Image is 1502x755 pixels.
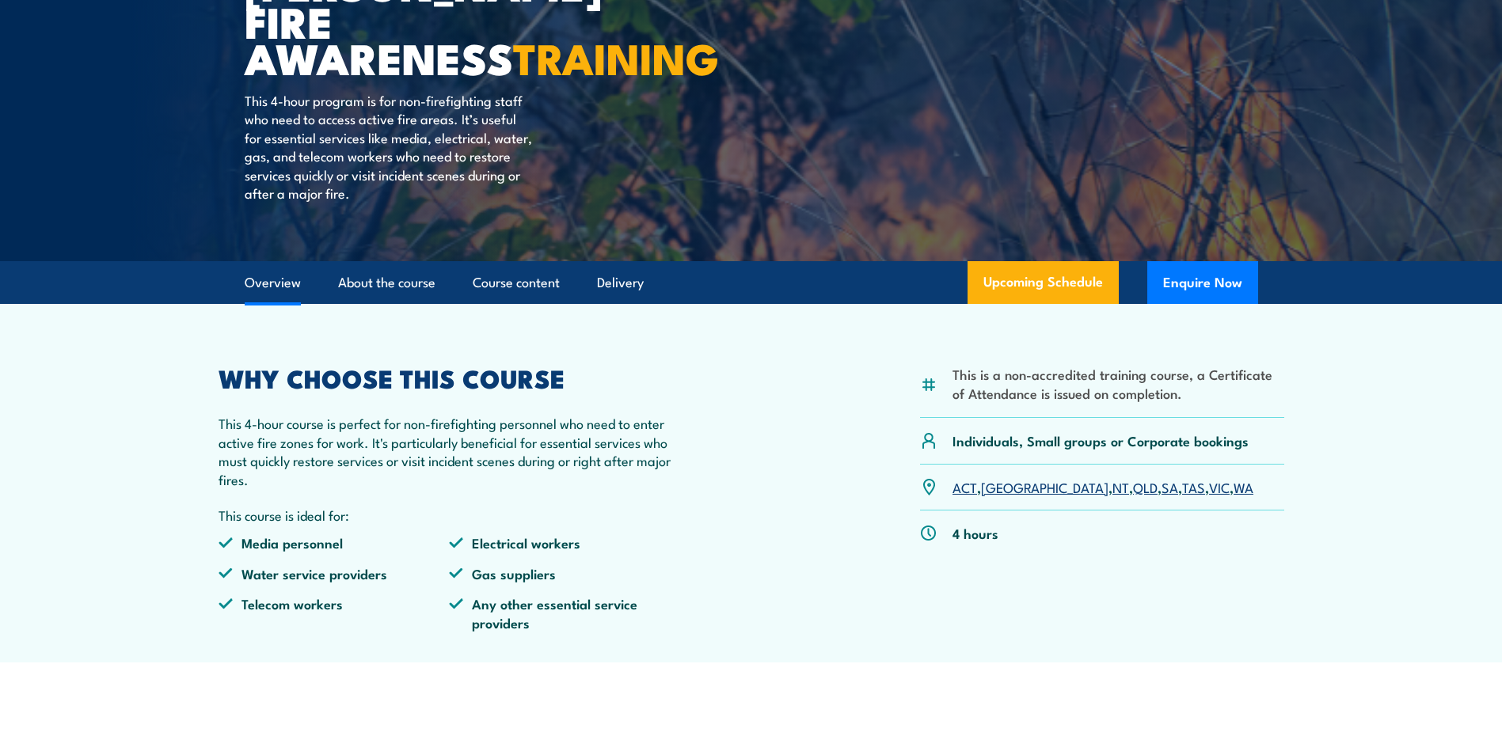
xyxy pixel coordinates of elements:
a: [GEOGRAPHIC_DATA] [981,477,1108,496]
a: Course content [473,262,560,304]
button: Enquire Now [1147,261,1258,304]
li: Media personnel [219,533,450,552]
a: VIC [1209,477,1230,496]
p: 4 hours [953,524,998,542]
a: QLD [1133,477,1158,496]
li: Gas suppliers [449,564,680,582]
a: Delivery [597,262,644,304]
p: This course is ideal for: [219,506,681,524]
li: Water service providers [219,564,450,582]
a: Overview [245,262,301,304]
p: Individuals, Small groups or Corporate bookings [953,431,1249,450]
p: This 4-hour program is for non-firefighting staff who need to access active fire areas. It’s usef... [245,91,534,202]
p: This 4-hour course is perfect for non-firefighting personnel who need to enter active fire zones ... [219,414,681,488]
li: Any other essential service providers [449,594,680,632]
p: , , , , , , , [953,478,1253,496]
li: Electrical workers [449,533,680,552]
a: SA [1162,477,1178,496]
strong: TRAINING [513,24,719,89]
a: About the course [338,262,435,304]
a: ACT [953,477,977,496]
h2: WHY CHOOSE THIS COURSE [219,366,681,389]
a: NT [1112,477,1129,496]
li: This is a non-accredited training course, a Certificate of Attendance is issued on completion. [953,365,1284,402]
a: Upcoming Schedule [968,261,1119,304]
a: TAS [1182,477,1205,496]
li: Telecom workers [219,594,450,632]
a: WA [1234,477,1253,496]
